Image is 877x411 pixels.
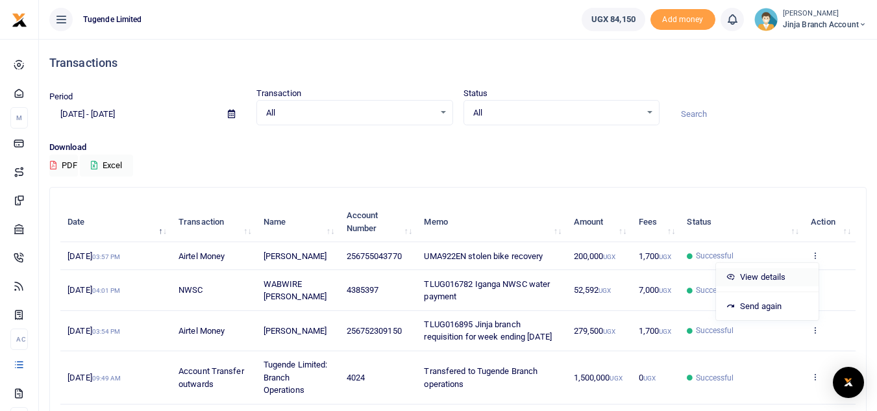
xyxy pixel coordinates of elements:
[68,251,120,261] span: [DATE]
[659,253,671,260] small: UGX
[60,202,171,242] th: Date: activate to sort column descending
[68,285,120,295] span: [DATE]
[639,251,672,261] span: 1,700
[591,13,636,26] span: UGX 84,150
[417,202,566,242] th: Memo: activate to sort column ascending
[424,366,537,389] span: Transfered to Tugende Branch operations
[754,8,778,31] img: profile-user
[347,285,379,295] span: 4385397
[424,279,550,302] span: TLUG016782 Iganga NWSC water payment
[92,287,121,294] small: 04:01 PM
[659,287,671,294] small: UGX
[716,297,819,316] a: Send again
[179,251,225,261] span: Airtel Money
[804,202,856,242] th: Action: activate to sort column ascending
[339,202,417,242] th: Account Number: activate to sort column ascending
[473,106,641,119] span: All
[347,373,365,382] span: 4024
[599,287,611,294] small: UGX
[670,103,867,125] input: Search
[347,251,402,261] span: 256755043770
[754,8,867,31] a: profile-user [PERSON_NAME] Jinja branch account
[696,325,734,336] span: Successful
[12,14,27,24] a: logo-small logo-large logo-large
[92,328,121,335] small: 03:54 PM
[463,87,488,100] label: Status
[264,279,327,302] span: WABWIRE [PERSON_NAME]
[171,202,256,242] th: Transaction: activate to sort column ascending
[696,284,734,296] span: Successful
[574,326,616,336] span: 279,500
[92,375,121,382] small: 09:49 AM
[179,285,203,295] span: NWSC
[574,285,611,295] span: 52,592
[610,375,622,382] small: UGX
[49,141,867,155] p: Download
[639,285,672,295] span: 7,000
[783,8,867,19] small: [PERSON_NAME]
[566,202,631,242] th: Amount: activate to sort column ascending
[650,9,715,31] span: Add money
[696,250,734,262] span: Successful
[650,14,715,23] a: Add money
[264,251,327,261] span: [PERSON_NAME]
[68,326,120,336] span: [DATE]
[680,202,804,242] th: Status: activate to sort column ascending
[10,329,28,350] li: Ac
[659,328,671,335] small: UGX
[716,268,819,286] a: View details
[783,19,867,31] span: Jinja branch account
[68,373,121,382] span: [DATE]
[179,326,225,336] span: Airtel Money
[49,90,73,103] label: Period
[10,107,28,129] li: M
[643,375,656,382] small: UGX
[12,12,27,28] img: logo-small
[49,103,217,125] input: select period
[347,326,402,336] span: 256752309150
[256,202,340,242] th: Name: activate to sort column ascending
[256,87,301,100] label: Transaction
[639,326,672,336] span: 1,700
[582,8,645,31] a: UGX 84,150
[264,360,328,395] span: Tugende Limited: Branch Operations
[603,328,615,335] small: UGX
[576,8,650,31] li: Wallet ballance
[266,106,434,119] span: All
[631,202,680,242] th: Fees: activate to sort column ascending
[574,373,623,382] span: 1,500,000
[92,253,121,260] small: 03:57 PM
[650,9,715,31] li: Toup your wallet
[424,319,551,342] span: TLUG016895 Jinja branch requisition for week ending [DATE]
[833,367,864,398] div: Open Intercom Messenger
[264,326,327,336] span: [PERSON_NAME]
[639,373,656,382] span: 0
[49,56,867,70] h4: Transactions
[78,14,147,25] span: Tugende Limited
[603,253,615,260] small: UGX
[574,251,616,261] span: 200,000
[179,366,244,389] span: Account Transfer outwards
[696,372,734,384] span: Successful
[49,155,78,177] button: PDF
[424,251,543,261] span: UMA922EN stolen bike recovery
[80,155,133,177] button: Excel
